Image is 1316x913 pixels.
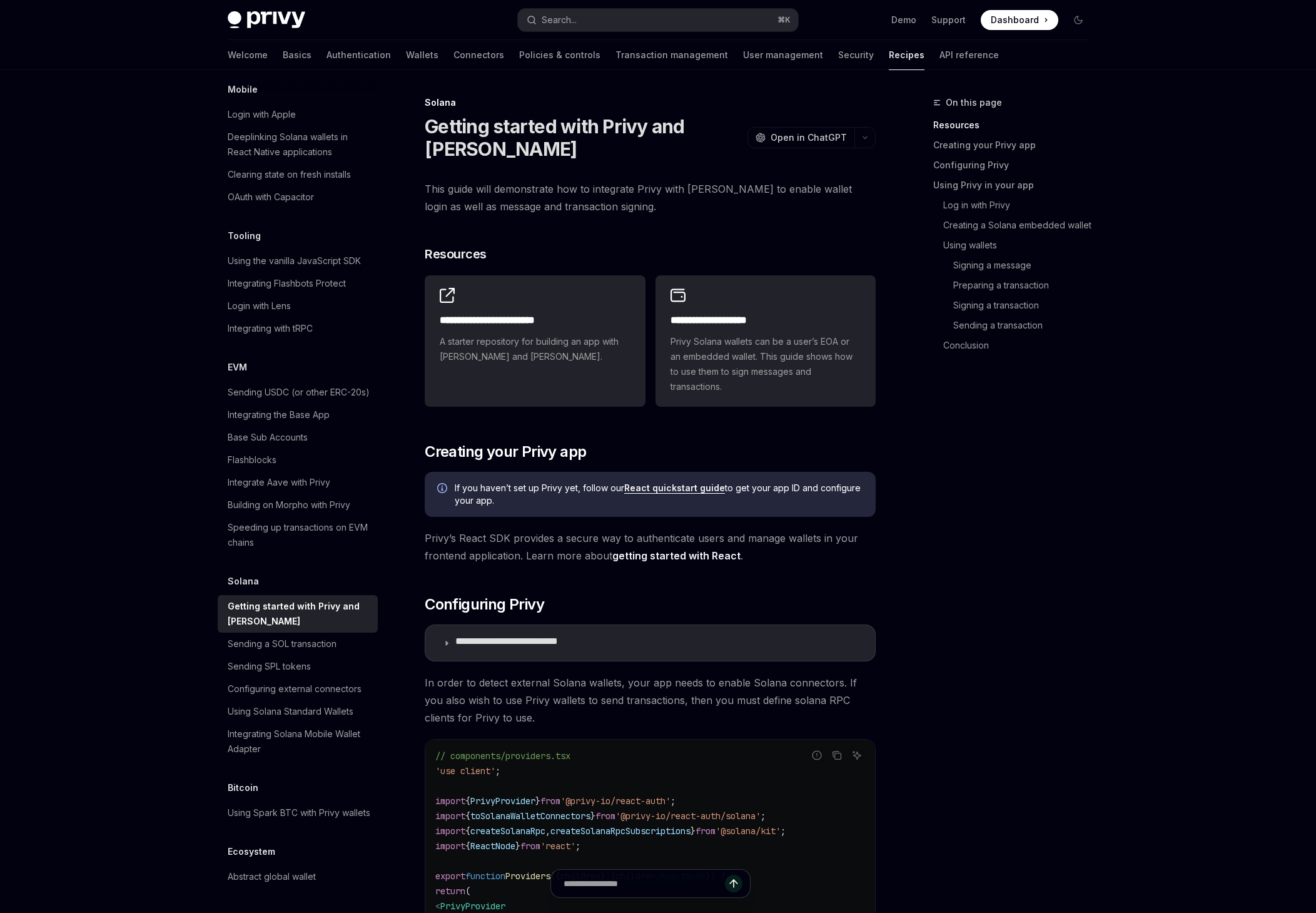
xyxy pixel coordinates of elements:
div: Search... [542,13,577,28]
a: Authentication [326,40,391,70]
button: Copy the contents from the code block [829,747,845,763]
span: 'use client' [435,765,495,777]
span: Open in ChatGPT [771,131,847,144]
div: Integrate Aave with Privy [228,475,330,490]
a: Flashblocks [218,449,378,471]
button: Open search [518,9,798,31]
span: Privy’s React SDK provides a secure way to authenticate users and manage wallets in your frontend... [425,529,876,564]
span: This guide will demonstrate how to integrate Privy with [PERSON_NAME] to enable wallet login as w... [425,180,876,215]
a: Configuring external connectors [218,678,378,700]
svg: Info [437,483,450,496]
a: Login with Lens [218,295,378,317]
span: // components/providers.tsx [435,750,570,762]
a: Clearing state on fresh installs [218,163,378,186]
button: Open in ChatGPT [747,127,854,148]
a: User management [743,40,823,70]
span: '@privy-io/react-auth/solana' [615,810,761,822]
span: , [545,825,550,837]
a: Policies & controls [519,40,600,70]
span: ; [781,825,786,837]
h5: Ecosystem [228,844,275,859]
span: import [435,840,465,852]
span: } [515,840,520,852]
div: Integrating with tRPC [228,321,313,336]
button: Toggle dark mode [1068,10,1088,30]
span: { [465,795,470,807]
a: Resources [933,115,1098,135]
a: getting started with React [612,549,741,563]
span: Dashboard [991,14,1039,26]
div: Using Spark BTC with Privy wallets [228,805,370,820]
a: Basics [283,40,311,70]
div: Abstract global wallet [228,869,316,884]
span: PrivyProvider [470,795,535,807]
div: Sending USDC (or other ERC-20s) [228,385,370,400]
a: Login with Apple [218,103,378,126]
a: Getting started with Privy and [PERSON_NAME] [218,595,378,633]
a: Sending USDC (or other ERC-20s) [218,381,378,404]
div: Using the vanilla JavaScript SDK [228,253,361,268]
a: Wallets [406,40,438,70]
div: Speeding up transactions on EVM chains [228,520,370,550]
div: Clearing state on fresh installs [228,167,351,182]
a: Integrating Flashbots Protect [218,272,378,295]
span: createSolanaRpcSubscriptions [550,825,691,837]
h5: Tooling [228,228,261,243]
a: API reference [939,40,999,70]
a: Preparing a transaction [933,275,1098,295]
div: Integrating Solana Mobile Wallet Adapter [228,727,370,757]
span: import [435,795,465,807]
h1: Getting started with Privy and [PERSON_NAME] [425,115,742,160]
a: Speeding up transactions on EVM chains [218,516,378,554]
span: Configuring Privy [425,594,544,615]
a: Integrate Aave with Privy [218,471,378,494]
a: Creating your Privy app [933,135,1098,155]
a: Base Sub Accounts [218,426,378,449]
span: ; [575,840,580,852]
span: } [691,825,696,837]
div: Integrating Flashbots Protect [228,276,346,291]
a: Welcome [228,40,268,70]
a: Using the vanilla JavaScript SDK [218,250,378,272]
a: Abstract global wallet [218,865,378,888]
a: Log in with Privy [933,195,1098,215]
a: Integrating with tRPC [218,317,378,340]
h5: Bitcoin [228,780,258,795]
div: Using Solana Standard Wallets [228,704,353,719]
div: OAuth with Capacitor [228,190,314,205]
a: Sending a SOL transaction [218,633,378,655]
span: '@solana/kit' [716,825,781,837]
a: Signing a transaction [933,295,1098,315]
h5: EVM [228,360,247,375]
a: Recipes [889,40,924,70]
div: Login with Apple [228,107,296,122]
span: from [595,810,615,822]
div: Configuring external connectors [228,681,362,696]
a: Conclusion [933,335,1098,355]
span: Privy Solana wallets can be a user’s EOA or an embedded wallet. This guide shows how to use them ... [671,334,861,394]
div: Base Sub Accounts [228,430,308,445]
img: dark logo [228,11,305,29]
span: '@privy-io/react-auth' [560,795,671,807]
span: from [540,795,560,807]
a: Sending a transaction [933,315,1098,335]
div: Flashblocks [228,452,276,467]
a: Sending SPL tokens [218,655,378,678]
span: ⌘ K [777,15,791,25]
span: { [465,810,470,822]
a: Using Privy in your app [933,175,1098,195]
a: Using wallets [933,235,1098,255]
a: OAuth with Capacitor [218,186,378,208]
div: Solana [425,96,876,109]
a: Creating a Solana embedded wallet [933,215,1098,235]
a: Deeplinking Solana wallets in React Native applications [218,126,378,163]
span: { [465,825,470,837]
span: On this page [946,95,1002,110]
a: Building on Morpho with Privy [218,494,378,516]
h5: Solana [228,574,259,589]
span: toSolanaWalletConnectors [470,810,590,822]
span: ReactNode [470,840,515,852]
a: Demo [891,14,916,26]
div: Building on Morpho with Privy [228,497,350,513]
a: Using Spark BTC with Privy wallets [218,802,378,824]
